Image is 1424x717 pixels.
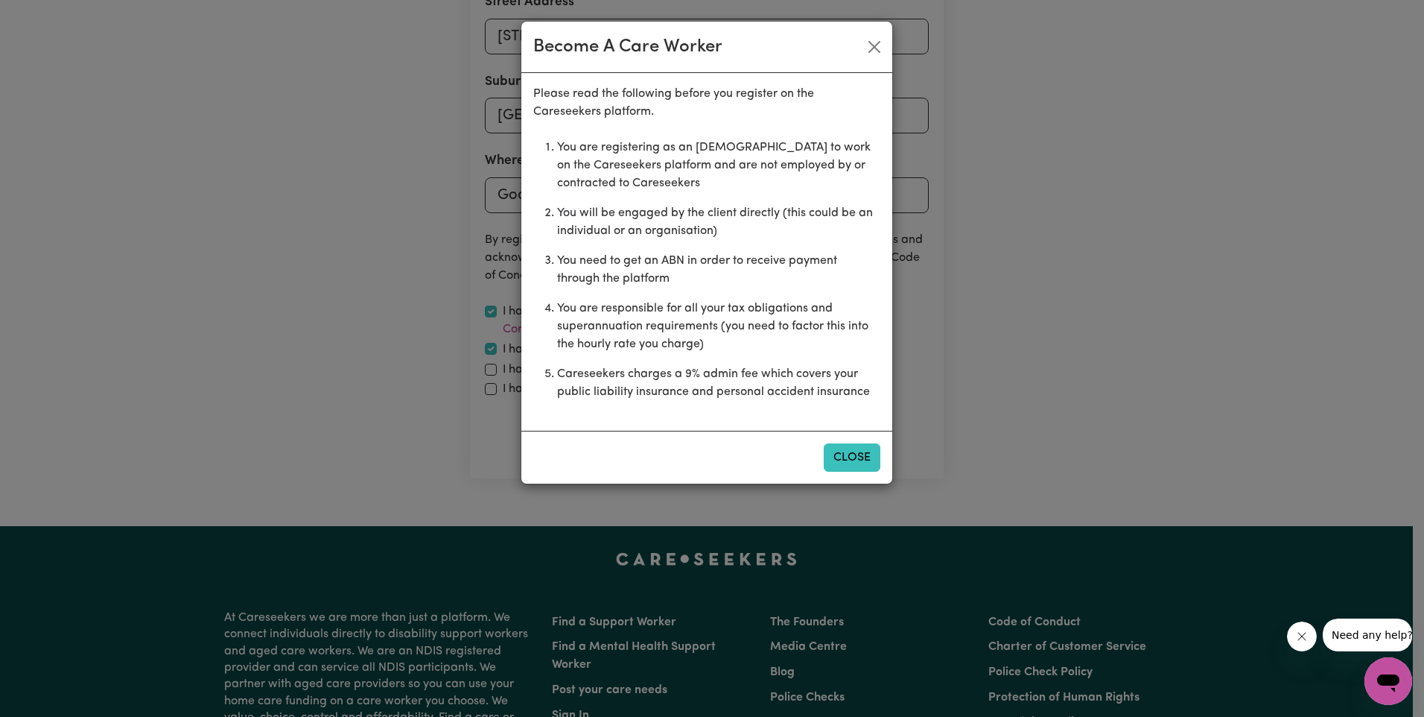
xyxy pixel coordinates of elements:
[557,133,880,198] li: You are registering as an [DEMOGRAPHIC_DATA] to work on the Careseekers platform and are not empl...
[1287,622,1317,651] iframe: Close message
[862,35,886,59] button: Close
[9,10,90,22] span: Need any help?
[1364,657,1412,705] iframe: Button to launch messaging window
[557,294,880,359] li: You are responsible for all your tax obligations and superannuation requirements (you need to fac...
[557,359,880,407] li: Careseekers charges a 9% admin fee which covers your public liability insurance and personal acci...
[533,34,722,60] div: Become A Care Worker
[557,198,880,246] li: You will be engaged by the client directly (this could be an individual or an organisation)
[557,246,880,294] li: You need to get an ABN in order to receive payment through the platform
[824,443,880,472] button: Close
[533,85,880,121] p: Please read the following before you register on the Careseekers platform.
[1323,619,1412,651] iframe: Message from company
